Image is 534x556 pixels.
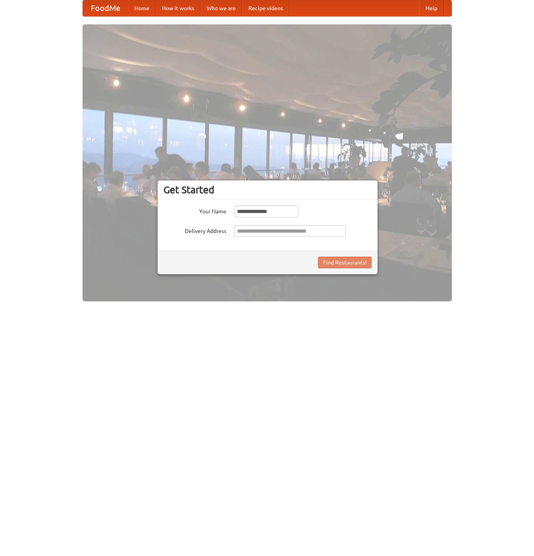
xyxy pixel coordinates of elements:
[200,0,242,16] a: Who we are
[163,225,226,235] label: Delivery Address
[163,206,226,215] label: Your Name
[242,0,289,16] a: Recipe videos
[83,0,128,16] a: FoodMe
[156,0,200,16] a: How it works
[128,0,156,16] a: Home
[419,0,444,16] a: Help
[163,184,372,196] h3: Get Started
[318,257,372,268] button: Find Restaurants!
